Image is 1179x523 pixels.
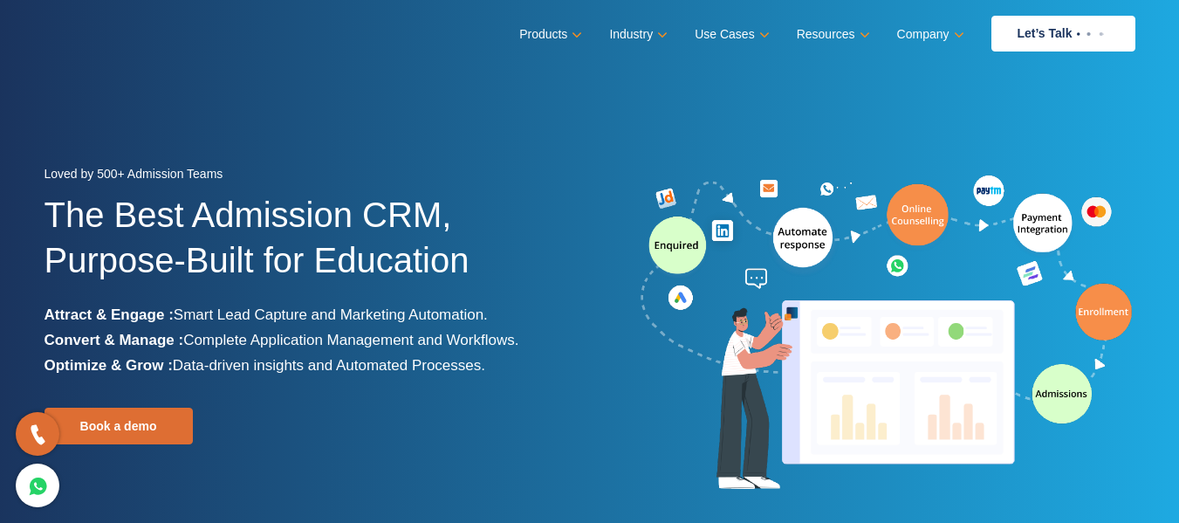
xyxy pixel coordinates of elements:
[797,22,867,47] a: Resources
[45,332,184,348] b: Convert & Manage :
[173,357,485,374] span: Data-driven insights and Automated Processes.
[897,22,961,47] a: Company
[638,171,1135,497] img: admission-software-home-page-header
[183,332,518,348] span: Complete Application Management and Workflows.
[519,22,579,47] a: Products
[45,408,193,444] a: Book a demo
[45,192,577,302] h1: The Best Admission CRM, Purpose-Built for Education
[695,22,765,47] a: Use Cases
[45,306,174,323] b: Attract & Engage :
[45,162,577,192] div: Loved by 500+ Admission Teams
[174,306,488,323] span: Smart Lead Capture and Marketing Automation.
[45,357,173,374] b: Optimize & Grow :
[609,22,664,47] a: Industry
[991,16,1135,52] a: Let’s Talk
